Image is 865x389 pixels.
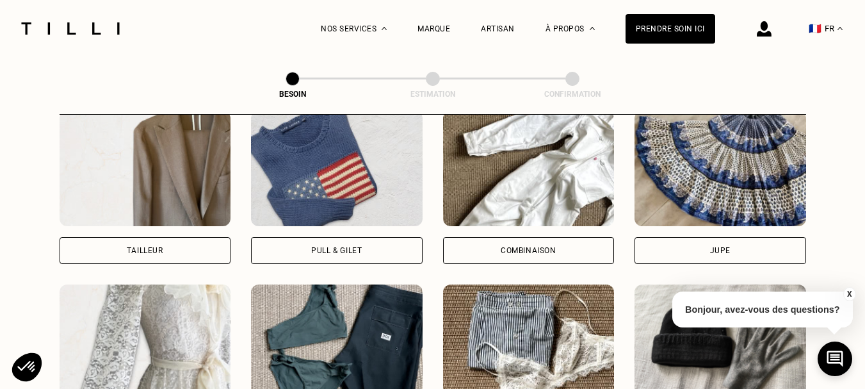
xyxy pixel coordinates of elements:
img: menu déroulant [837,27,843,30]
div: Estimation [369,90,497,99]
img: Menu déroulant [382,27,387,30]
img: Tilli retouche votre Combinaison [443,111,615,226]
a: Marque [417,24,450,33]
button: X [843,287,855,301]
img: Menu déroulant à propos [590,27,595,30]
img: Tilli retouche votre Jupe [635,111,806,226]
p: Bonjour, avez-vous des questions? [672,292,853,327]
div: Besoin [229,90,357,99]
div: Pull & gilet [311,247,362,254]
img: icône connexion [757,21,772,37]
div: Tailleur [127,247,163,254]
img: Tilli retouche votre Tailleur [60,111,231,226]
div: Combinaison [501,247,556,254]
img: Tilli retouche votre Pull & gilet [251,111,423,226]
div: Jupe [710,247,731,254]
div: Confirmation [508,90,636,99]
a: Prendre soin ici [626,14,715,44]
a: Artisan [481,24,515,33]
img: Logo du service de couturière Tilli [17,22,124,35]
span: 🇫🇷 [809,22,821,35]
